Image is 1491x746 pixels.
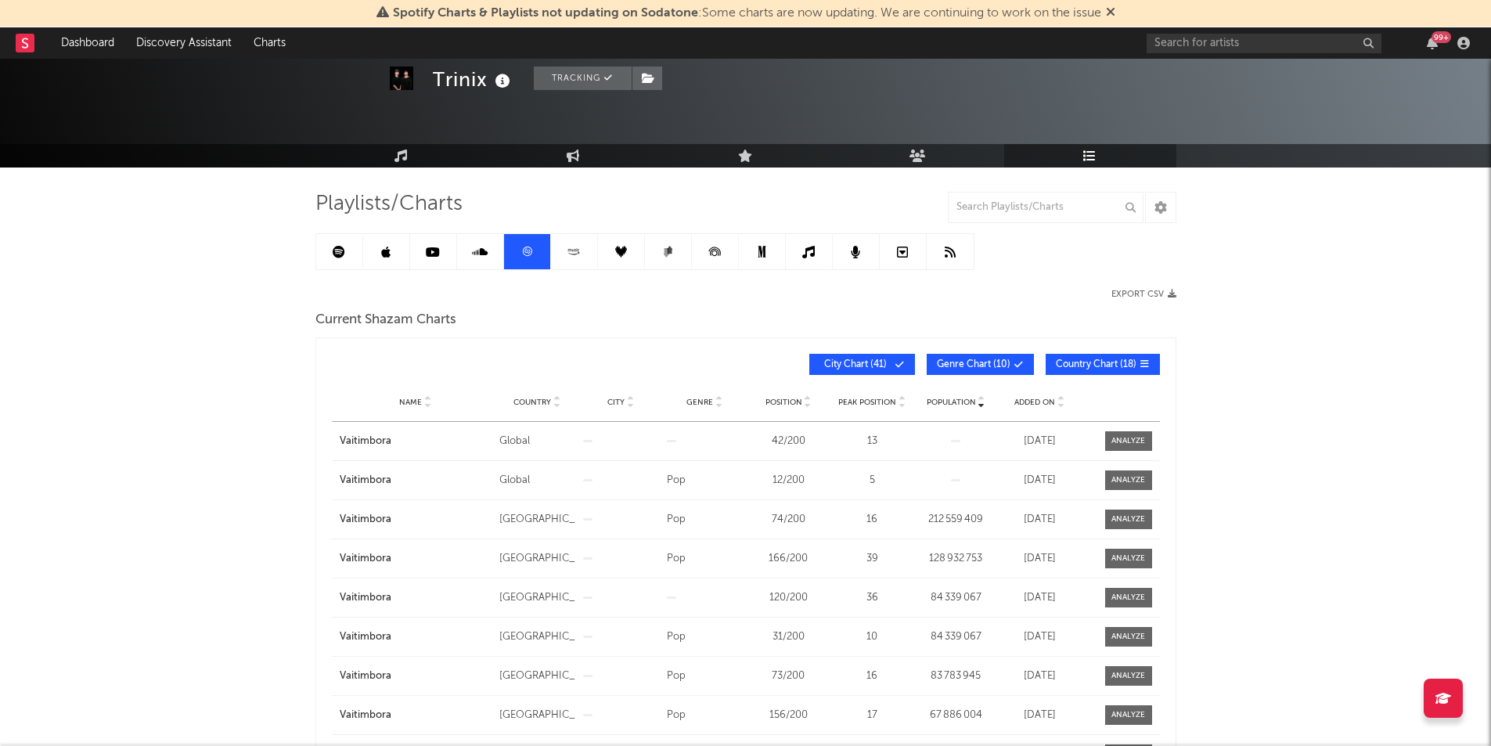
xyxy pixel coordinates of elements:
span: Genre [686,398,713,407]
span: City Chart ( 41 ) [819,360,891,369]
span: Peak Position [838,398,896,407]
div: 74 / 200 [751,512,827,528]
div: 156 / 200 [751,708,827,723]
div: 84 339 067 [918,590,994,606]
span: : Some charts are now updating. We are continuing to work on the issue [393,7,1101,20]
span: Spotify Charts & Playlists not updating on Sodatone [393,7,698,20]
div: [DATE] [1002,512,1078,528]
span: Position [765,398,802,407]
span: Population [927,398,976,407]
span: Current Shazam Charts [315,311,456,330]
div: Pop [667,512,743,528]
a: Vaitimbora [340,512,492,528]
div: Global [499,434,575,449]
div: 42 / 200 [751,434,827,449]
div: [DATE] [1002,434,1078,449]
span: Genre Chart ( 10 ) [937,360,1010,369]
a: Dashboard [50,27,125,59]
a: Charts [243,27,297,59]
div: Pop [667,629,743,645]
div: [DATE] [1002,473,1078,488]
a: Vaitimbora [340,669,492,684]
div: 36 [834,590,910,606]
div: 99 + [1432,31,1451,43]
div: Pop [667,708,743,723]
button: Country Chart(18) [1046,354,1160,375]
div: 16 [834,669,910,684]
div: [DATE] [1002,590,1078,606]
div: Global [499,473,575,488]
div: 212 559 409 [918,512,994,528]
div: 128 932 753 [918,551,994,567]
button: 99+ [1427,37,1438,49]
a: Vaitimbora [340,551,492,567]
div: [GEOGRAPHIC_DATA] [499,512,575,528]
div: Pop [667,669,743,684]
div: Pop [667,551,743,567]
div: 67 886 004 [918,708,994,723]
div: [GEOGRAPHIC_DATA] [499,551,575,567]
div: 12 / 200 [751,473,827,488]
a: Vaitimbora [340,708,492,723]
span: Dismiss [1106,7,1115,20]
div: 16 [834,512,910,528]
div: 166 / 200 [751,551,827,567]
a: Vaitimbora [340,590,492,606]
a: Vaitimbora [340,434,492,449]
span: Country Chart ( 18 ) [1056,360,1136,369]
div: [DATE] [1002,629,1078,645]
div: 17 [834,708,910,723]
button: Tracking [534,67,632,90]
div: 13 [834,434,910,449]
span: Playlists/Charts [315,195,463,214]
a: Discovery Assistant [125,27,243,59]
div: Trinix [433,67,514,92]
span: Name [399,398,422,407]
input: Search Playlists/Charts [948,192,1143,223]
input: Search for artists [1147,34,1381,53]
div: 10 [834,629,910,645]
div: [GEOGRAPHIC_DATA] [499,669,575,684]
div: 84 339 067 [918,629,994,645]
span: City [607,398,625,407]
div: 31 / 200 [751,629,827,645]
span: Added On [1014,398,1055,407]
a: Vaitimbora [340,629,492,645]
div: 39 [834,551,910,567]
button: Genre Chart(10) [927,354,1034,375]
div: [DATE] [1002,551,1078,567]
span: Country [513,398,551,407]
div: [DATE] [1002,669,1078,684]
button: City Chart(41) [809,354,915,375]
div: [GEOGRAPHIC_DATA] [499,708,575,723]
button: Export CSV [1111,290,1176,299]
div: 120 / 200 [751,590,827,606]
div: 83 783 945 [918,669,994,684]
div: 73 / 200 [751,669,827,684]
a: Vaitimbora [340,473,492,488]
div: [GEOGRAPHIC_DATA] [499,590,575,606]
div: [GEOGRAPHIC_DATA] [499,629,575,645]
div: [DATE] [1002,708,1078,723]
div: 5 [834,473,910,488]
div: Pop [667,473,743,488]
